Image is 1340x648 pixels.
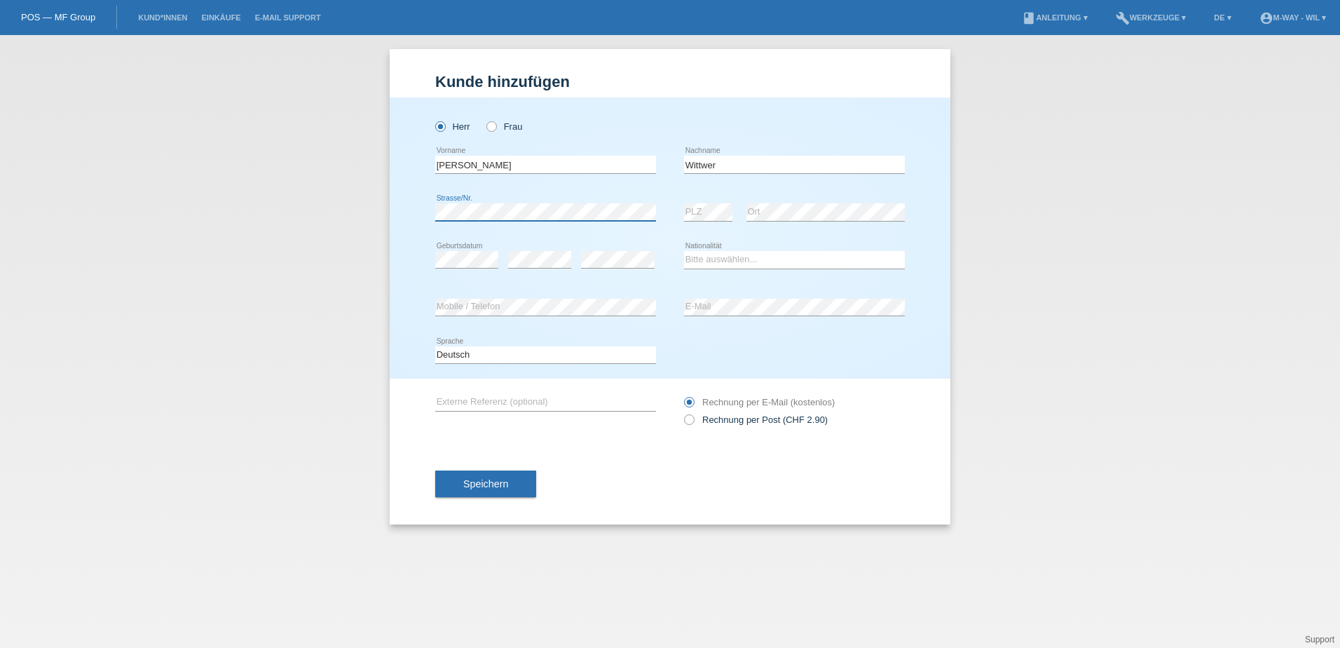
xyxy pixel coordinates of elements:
[684,397,693,414] input: Rechnung per E-Mail (kostenlos)
[463,478,508,490] span: Speichern
[486,121,495,130] input: Frau
[684,414,828,425] label: Rechnung per Post (CHF 2.90)
[684,397,835,407] label: Rechnung per E-Mail (kostenlos)
[1015,13,1094,22] a: bookAnleitung ▾
[435,121,444,130] input: Herr
[1259,11,1273,25] i: account_circle
[486,121,522,132] label: Frau
[1116,11,1130,25] i: build
[131,13,194,22] a: Kund*innen
[684,414,693,432] input: Rechnung per Post (CHF 2.90)
[435,73,905,90] h1: Kunde hinzufügen
[435,121,470,132] label: Herr
[1252,13,1333,22] a: account_circlem-way - Wil ▾
[1022,11,1036,25] i: book
[194,13,247,22] a: Einkäufe
[21,12,95,22] a: POS — MF Group
[1305,635,1334,644] a: Support
[1109,13,1194,22] a: buildWerkzeuge ▾
[1207,13,1238,22] a: DE ▾
[435,471,536,497] button: Speichern
[248,13,328,22] a: E-Mail Support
